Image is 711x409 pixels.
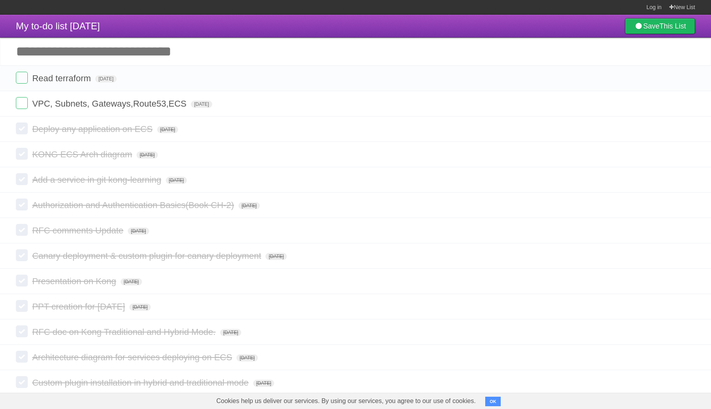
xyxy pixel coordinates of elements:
span: [DATE] [236,354,258,361]
label: Done [16,173,28,185]
span: RFC doc on Kong Traditional and Hybrid Mode. [32,327,217,337]
span: My to-do list [DATE] [16,21,100,31]
span: Add a service in git kong-learning [32,175,163,185]
span: Deploy any application on ECS [32,124,154,134]
span: VPC, Subnets, Gateways,Route53,ECS [32,99,188,109]
span: [DATE] [157,126,179,133]
b: This List [659,22,686,30]
label: Done [16,376,28,388]
label: Done [16,325,28,337]
span: [DATE] [95,75,117,82]
span: [DATE] [220,329,242,336]
span: [DATE] [136,151,158,159]
span: Presentation on Kong [32,276,118,286]
span: [DATE] [121,278,142,285]
span: PPT creation for [DATE] [32,302,127,312]
label: Done [16,275,28,287]
span: [DATE] [128,227,149,235]
span: [DATE] [238,202,260,209]
span: Custom plugin installation in hybrid and traditional mode [32,378,250,388]
span: [DATE] [191,101,212,108]
span: [DATE] [166,177,187,184]
span: Authorization and Authentication Basics(Book CH-2) [32,200,236,210]
span: [DATE] [265,253,287,260]
span: [DATE] [253,380,275,387]
a: SaveThis List [625,18,695,34]
label: Done [16,224,28,236]
label: Done [16,351,28,363]
label: Done [16,122,28,134]
span: KONG ECS Arch diagram [32,149,134,159]
span: Canary deployment & custom plugin for canary deployment [32,251,263,261]
label: Done [16,72,28,84]
label: Done [16,97,28,109]
label: Done [16,199,28,210]
span: Read terraform [32,73,93,83]
label: Done [16,249,28,261]
span: RFC comments Update [32,226,125,235]
button: OK [485,397,501,406]
label: Done [16,300,28,312]
label: Done [16,148,28,160]
span: [DATE] [129,304,151,311]
span: Architecture diagram for services deploying on ECS [32,352,234,362]
span: Cookies help us deliver our services. By using our services, you agree to our use of cookies. [208,393,484,409]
